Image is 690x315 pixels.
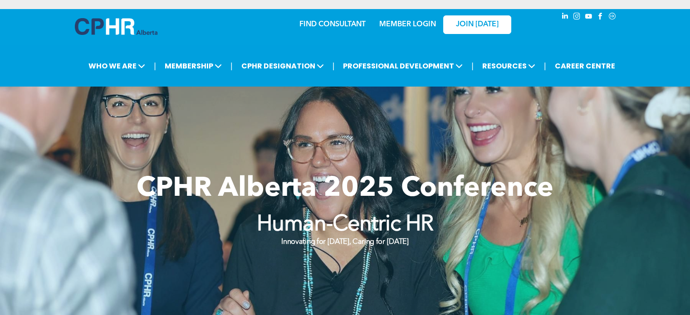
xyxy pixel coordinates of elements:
li: | [230,57,233,75]
a: youtube [584,11,594,24]
a: FIND CONSULTANT [299,21,366,28]
a: facebook [596,11,606,24]
li: | [471,57,474,75]
span: PROFESSIONAL DEVELOPMENT [340,58,465,74]
li: | [154,57,156,75]
span: CPHR DESIGNATION [239,58,327,74]
a: MEMBER LOGIN [379,21,436,28]
a: linkedin [560,11,570,24]
a: CAREER CENTRE [552,58,618,74]
li: | [544,57,546,75]
a: instagram [572,11,582,24]
a: Social network [607,11,617,24]
strong: Human-Centric HR [257,214,434,236]
span: WHO WE ARE [86,58,148,74]
strong: Innovating for [DATE], Caring for [DATE] [281,238,408,246]
span: MEMBERSHIP [162,58,225,74]
a: JOIN [DATE] [443,15,511,34]
span: RESOURCES [480,58,538,74]
span: CPHR Alberta 2025 Conference [137,175,553,203]
img: A blue and white logo for cp alberta [75,18,157,35]
span: JOIN [DATE] [456,20,499,29]
li: | [333,57,335,75]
